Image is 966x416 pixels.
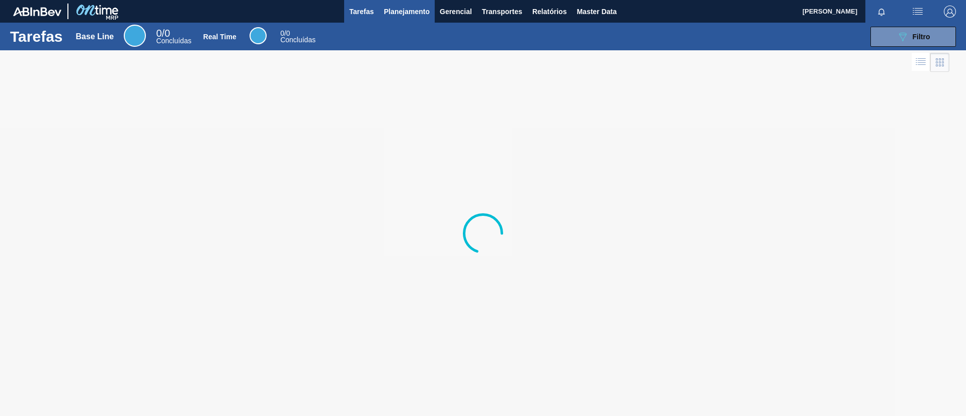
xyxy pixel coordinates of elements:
[349,6,374,18] span: Tarefas
[156,28,170,39] span: / 0
[384,6,430,18] span: Planejamento
[577,6,616,18] span: Master Data
[250,27,267,44] div: Real Time
[913,33,930,41] span: Filtro
[10,31,63,42] h1: Tarefas
[912,6,924,18] img: userActions
[944,6,956,18] img: Logout
[13,7,61,16] img: TNhmsLtSVTkK8tSr43FrP2fwEKptu5GPRR3wAAAABJRU5ErkJggg==
[280,36,315,44] span: Concluídas
[203,33,236,41] div: Real Time
[280,29,290,37] span: / 0
[280,30,315,43] div: Real Time
[156,37,191,45] span: Concluídas
[156,28,162,39] span: 0
[124,25,146,47] div: Base Line
[156,29,191,44] div: Base Line
[870,27,956,47] button: Filtro
[280,29,284,37] span: 0
[440,6,472,18] span: Gerencial
[76,32,114,41] div: Base Line
[532,6,567,18] span: Relatórios
[865,5,898,19] button: Notificações
[482,6,522,18] span: Transportes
